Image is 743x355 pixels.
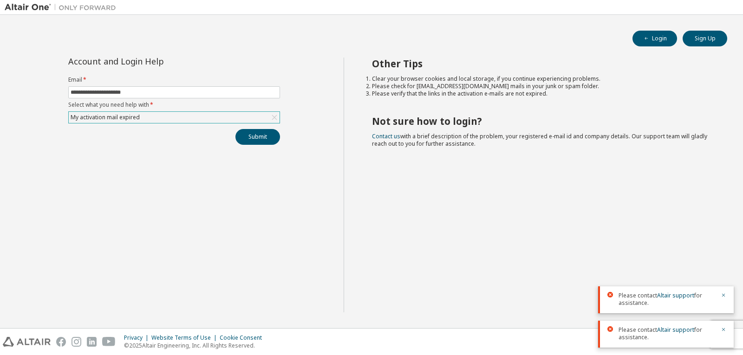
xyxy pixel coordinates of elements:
div: Website Terms of Use [151,334,220,342]
span: with a brief description of the problem, your registered e-mail id and company details. Our suppo... [372,132,707,148]
div: Cookie Consent [220,334,267,342]
div: My activation mail expired [69,112,141,123]
div: My activation mail expired [69,112,280,123]
button: Submit [235,129,280,145]
img: youtube.svg [102,337,116,347]
li: Please check for [EMAIL_ADDRESS][DOMAIN_NAME] mails in your junk or spam folder. [372,83,711,90]
p: © 2025 Altair Engineering, Inc. All Rights Reserved. [124,342,267,349]
span: Please contact for assistance. [619,326,715,341]
label: Select what you need help with [68,101,280,109]
img: facebook.svg [56,337,66,347]
a: Contact us [372,132,400,140]
h2: Other Tips [372,58,711,70]
a: Altair support [657,291,694,299]
h2: Not sure how to login? [372,115,711,127]
span: Please contact for assistance. [619,292,715,307]
div: Privacy [124,334,151,342]
button: Sign Up [683,31,727,46]
label: Email [68,76,280,84]
img: Altair One [5,3,121,12]
img: linkedin.svg [87,337,97,347]
img: instagram.svg [72,337,81,347]
button: Login [632,31,677,46]
li: Clear your browser cookies and local storage, if you continue experiencing problems. [372,75,711,83]
li: Please verify that the links in the activation e-mails are not expired. [372,90,711,97]
img: altair_logo.svg [3,337,51,347]
a: Altair support [657,326,694,334]
div: Account and Login Help [68,58,238,65]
